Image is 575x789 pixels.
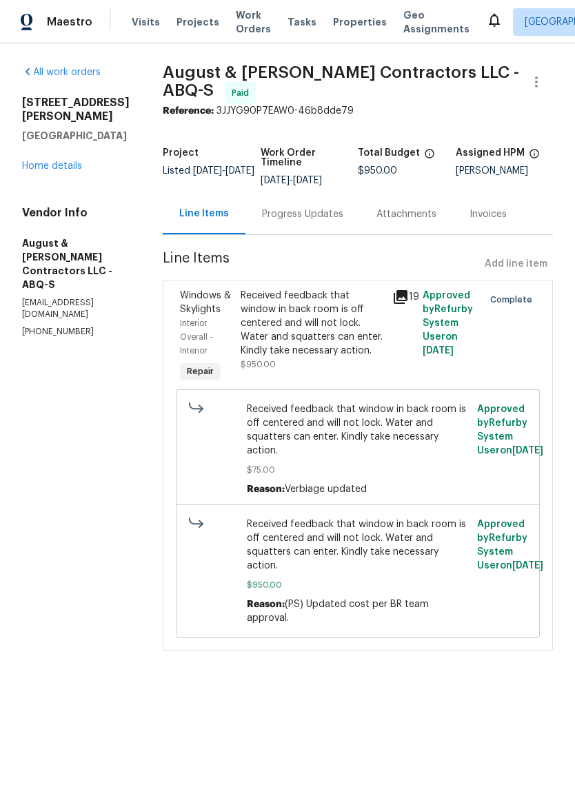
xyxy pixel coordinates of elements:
span: Complete [490,293,538,307]
span: Visits [132,15,160,29]
span: (PS) Updated cost per BR team approval. [247,600,429,623]
span: [DATE] [423,346,454,356]
p: [PHONE_NUMBER] [22,326,130,338]
span: Approved by Refurby System User on [477,520,543,571]
span: Verbiage updated [285,484,367,494]
div: Received feedback that window in back room is off centered and will not lock. Water and squatters... [241,289,384,358]
span: Paid [232,86,254,100]
span: [DATE] [512,561,543,571]
span: $950.00 [247,578,470,592]
h5: August & [PERSON_NAME] Contractors LLC - ABQ-S [22,236,130,291]
span: Received feedback that window in back room is off centered and will not lock. Water and squatters... [247,402,470,458]
span: $950.00 [358,166,397,176]
span: The hpm assigned to this work order. [529,148,540,166]
span: Properties [333,15,387,29]
span: [DATE] [512,446,543,455]
h5: Work Order Timeline [261,148,359,167]
span: $950.00 [241,360,276,369]
span: [DATE] [225,166,254,176]
span: Line Items [163,252,479,277]
div: Line Items [179,207,229,221]
span: The total cost of line items that have been proposed by Opendoor. This sum includes line items th... [424,148,435,166]
p: [EMAIL_ADDRESS][DOMAIN_NAME] [22,297,130,320]
span: Geo Assignments [403,8,470,36]
span: $75.00 [247,463,470,477]
span: Approved by Refurby System User on [423,291,473,356]
span: Tasks [287,17,316,27]
a: Home details [22,161,82,171]
h5: Total Budget [358,148,420,158]
div: Invoices [470,207,507,221]
span: Received feedback that window in back room is off centered and will not lock. Water and squatters... [247,518,470,573]
h5: [GEOGRAPHIC_DATA] [22,129,130,143]
span: Work Orders [236,8,271,36]
span: Reason: [247,484,285,494]
span: Windows & Skylights [180,291,231,314]
div: [PERSON_NAME] [456,166,554,176]
div: 3JJYG90P7EAW0-46b8dde79 [163,104,553,118]
span: Approved by Refurby System User on [477,404,543,455]
h5: Assigned HPM [456,148,525,158]
span: Projects [176,15,219,29]
div: 19 [392,289,414,305]
div: Progress Updates [262,207,343,221]
b: Reference: [163,106,214,116]
span: Listed [163,166,254,176]
span: [DATE] [193,166,222,176]
a: All work orders [22,68,101,77]
span: Reason: [247,600,285,609]
span: - [193,166,254,176]
span: [DATE] [293,176,322,185]
span: Repair [181,365,219,378]
span: - [261,176,322,185]
span: Interior Overall - Interior [180,319,213,355]
h4: Vendor Info [22,206,130,220]
h5: Project [163,148,199,158]
span: August & [PERSON_NAME] Contractors LLC - ABQ-S [163,64,519,99]
div: Attachments [376,207,436,221]
span: Maestro [47,15,92,29]
span: [DATE] [261,176,290,185]
h2: [STREET_ADDRESS][PERSON_NAME] [22,96,130,123]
